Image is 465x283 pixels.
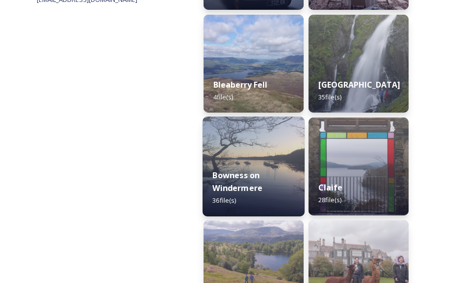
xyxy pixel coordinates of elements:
img: IMG_0598.JPG [204,15,304,113]
span: 35 file(s) [318,93,341,101]
strong: Bowness on Windermere [212,170,262,193]
strong: Claife [318,182,342,193]
span: 36 file(s) [212,196,236,205]
strong: [GEOGRAPHIC_DATA] [318,79,400,90]
img: Claife-Viewing-Station-10.jpg [309,118,409,215]
span: 4 file(s) [213,93,233,101]
span: 28 file(s) [318,195,341,204]
img: D2EV1469.jpg [309,15,409,113]
img: IMG_1346.JPG [203,117,305,216]
strong: Bleaberry Fell [213,79,267,90]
